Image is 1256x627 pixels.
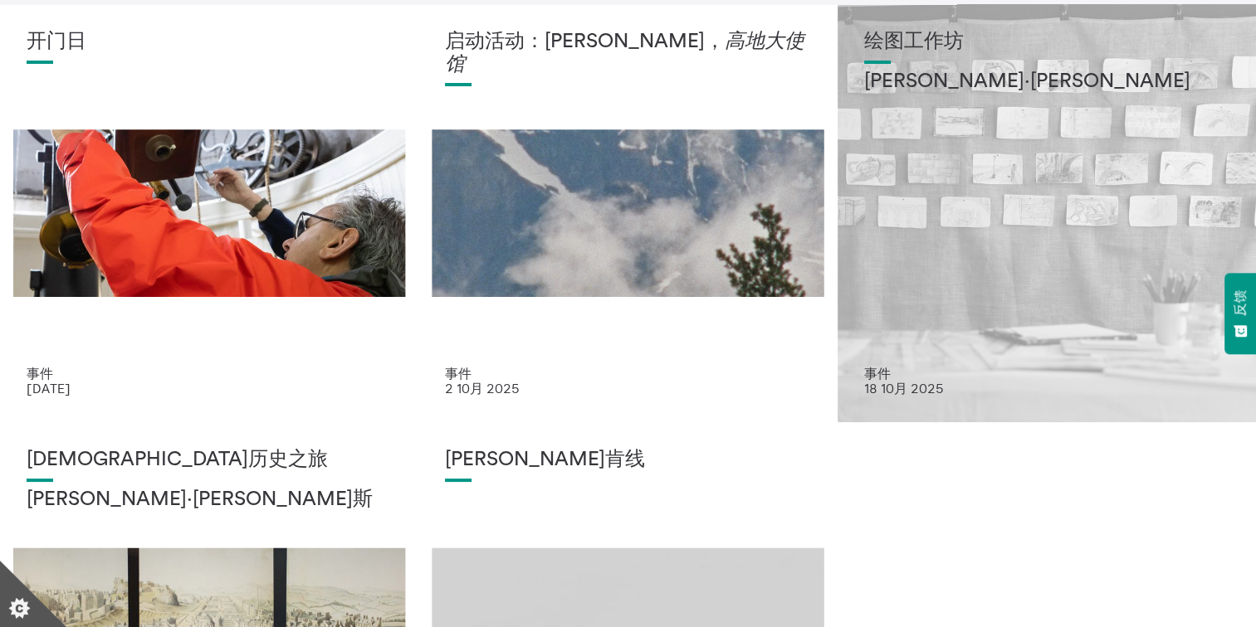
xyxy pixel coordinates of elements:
p: 事件 [445,366,810,381]
h1: 绘图工作坊 [864,31,1229,54]
span: 反馈 [1232,289,1249,316]
em: 高地大使馆 [445,32,804,75]
h1: [PERSON_NAME]肯线 [445,449,810,472]
h1: 开门日 [27,31,392,54]
a: 安妮·洛德 绘图工作坊 [PERSON_NAME]·[PERSON_NAME] 事件 18 10月 2025 [838,4,1256,422]
p: [DATE] [27,381,392,396]
p: 18 10月 2025 [864,381,1229,396]
p: 2 10月 2025 [445,381,810,396]
h2: [PERSON_NAME]·[PERSON_NAME] [864,70,1229,94]
font: 启动活动：[PERSON_NAME]， [445,32,804,75]
p: 事件 [864,366,1229,381]
button: 反馈 - 显示调查 [1224,273,1256,354]
p: 事件 [27,366,392,381]
a: 太阳能轮 17 启动活动：[PERSON_NAME]，高地大使馆 事件 2 10月 2025 [418,4,837,422]
h2: [PERSON_NAME]·[PERSON_NAME]斯 [27,488,392,512]
h1: [DEMOGRAPHIC_DATA]历史之旅 [27,449,392,472]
